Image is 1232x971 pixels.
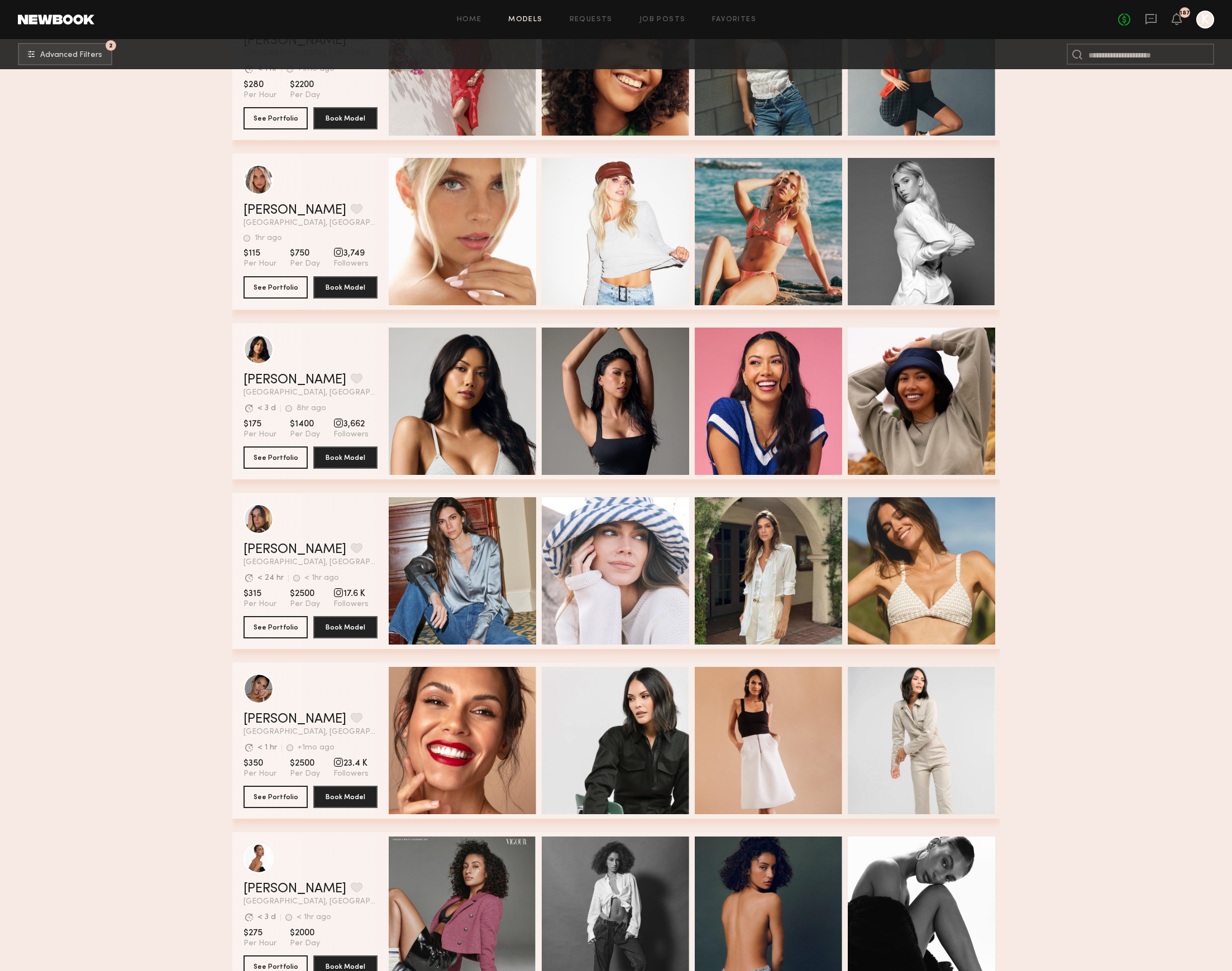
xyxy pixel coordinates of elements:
[333,599,369,609] span: Followers
[297,914,331,921] div: < 1hr ago
[243,882,346,896] a: [PERSON_NAME]
[243,559,378,566] span: [GEOGRAPHIC_DATA], [GEOGRAPHIC_DATA]
[243,276,308,299] button: See Portfolio
[290,419,320,430] span: $1400
[1196,11,1214,28] a: K
[313,786,378,808] button: Book Model
[257,574,284,582] div: < 24 hr
[639,16,686,23] a: Job Posts
[290,259,320,269] span: Per Day
[297,405,326,412] div: 8hr ago
[290,758,320,769] span: $2500
[290,769,320,779] span: Per Day
[298,744,335,752] div: +1mo ago
[457,16,482,23] a: Home
[243,389,378,397] span: [GEOGRAPHIC_DATA], [GEOGRAPHIC_DATA]
[333,769,369,779] span: Followers
[257,405,276,412] div: < 3 d
[290,90,320,100] span: Per Day
[570,16,613,23] a: Requests
[18,43,112,65] button: 2Advanced Filters
[243,204,346,217] a: [PERSON_NAME]
[313,446,378,469] button: Book Model
[290,79,320,90] span: $2200
[243,90,276,100] span: Per Hour
[304,574,339,582] div: < 1hr ago
[40,51,102,59] span: Advanced Filters
[243,446,308,469] button: See Portfolio
[290,588,320,599] span: $2500
[290,599,320,609] span: Per Day
[243,939,276,949] span: Per Hour
[243,927,276,939] span: $275
[243,373,346,387] a: [PERSON_NAME]
[290,430,320,440] span: Per Day
[1180,10,1190,16] div: 187
[333,259,369,269] span: Followers
[243,616,308,638] button: See Portfolio
[257,744,277,752] div: < 1 hr
[290,248,320,259] span: $750
[333,758,369,769] span: 23.4 K
[109,43,113,48] span: 2
[333,430,369,440] span: Followers
[333,588,369,599] span: 17.6 K
[313,107,378,129] button: Book Model
[243,758,276,769] span: $350
[243,430,276,440] span: Per Hour
[243,588,276,599] span: $315
[243,786,308,808] button: See Portfolio
[313,276,378,299] button: Book Model
[508,16,542,23] a: Models
[243,259,276,269] span: Per Hour
[257,65,277,73] div: < 1 hr
[290,939,320,949] span: Per Day
[290,927,320,939] span: $2000
[243,419,276,430] span: $175
[712,16,756,23] a: Favorites
[257,914,276,921] div: < 3 d
[243,898,378,906] span: [GEOGRAPHIC_DATA], [GEOGRAPHIC_DATA]
[243,107,308,129] button: See Portfolio
[333,248,369,259] span: 3,749
[298,65,335,73] div: +1mo ago
[333,419,369,430] span: 3,662
[243,769,276,779] span: Per Hour
[243,79,276,90] span: $280
[243,728,378,736] span: [GEOGRAPHIC_DATA], [GEOGRAPHIC_DATA]
[243,219,378,227] span: [GEOGRAPHIC_DATA], [GEOGRAPHIC_DATA]
[243,248,276,259] span: $115
[313,616,378,638] button: Book Model
[243,543,346,556] a: [PERSON_NAME]
[243,599,276,609] span: Per Hour
[243,713,346,726] a: [PERSON_NAME]
[255,234,282,242] div: 1hr ago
